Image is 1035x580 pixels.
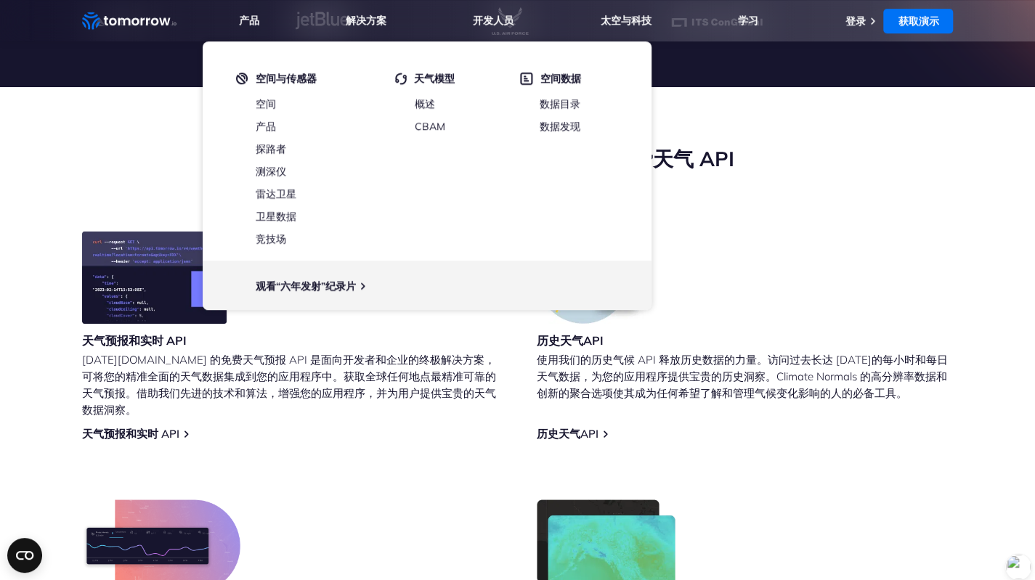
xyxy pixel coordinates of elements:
[473,14,514,27] font: 开发人员
[256,165,286,178] a: 测深仪
[537,427,598,441] font: 历史天气API
[415,97,435,110] a: 概述
[738,14,758,27] font: 学习
[414,72,455,85] font: 天气模型
[540,72,581,85] font: 空间数据
[82,353,496,417] font: [DATE][DOMAIN_NAME] 的免费天气预报 API 是面向开发者和企业的终极解决方案，可将您的精准全面的天气数据集成到您的应用程序中。获取全球任何地点最精准可靠的天气预报。借助我们先...
[82,427,179,441] font: 天气预报和实时 API
[738,14,758,28] a: 学习
[256,120,276,133] a: 产品
[82,427,179,441] a: 天气预报和实时 API
[82,10,176,32] a: 主页链接
[520,72,533,85] img: space-data.svg
[256,232,286,245] a: 竞技场
[473,14,514,28] a: 开发人员
[346,14,386,28] a: 解决方案
[7,538,42,573] button: Open CMP widget
[537,333,604,348] font: 历史天气API
[845,15,865,28] a: 登录
[256,142,286,155] a: 探路者
[239,14,259,28] a: 产品
[346,14,386,27] font: 解决方案
[883,9,953,33] a: 获取演示
[256,72,317,85] font: 空间与传感器
[540,120,580,133] a: 数据发现
[256,97,276,110] a: 空间
[898,15,938,28] font: 获取演示
[601,14,652,27] font: 太空与科技
[82,333,187,348] font: 天气预报和实时 API
[236,72,248,85] img: satelight.svg
[395,72,407,85] img: cycled.svg
[256,187,296,200] a: 雷达卫星
[537,427,598,441] a: 历史天气API
[537,353,948,400] font: 使用我们的历史气候 API 释放历史数据的力量。访问过去长达 [DATE]的每小时和每日天气数据，为您的应用程序提供宝贵的历史洞察。Climate Normals 的高分辨率数据和创新的聚合选项...
[601,14,652,28] a: 太空与科技
[540,97,580,110] a: 数据目录
[256,210,296,223] a: 卫星数据
[239,14,259,27] font: 产品
[256,279,356,293] a: 观看“六年发射”纪录片
[415,120,445,133] a: CBAM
